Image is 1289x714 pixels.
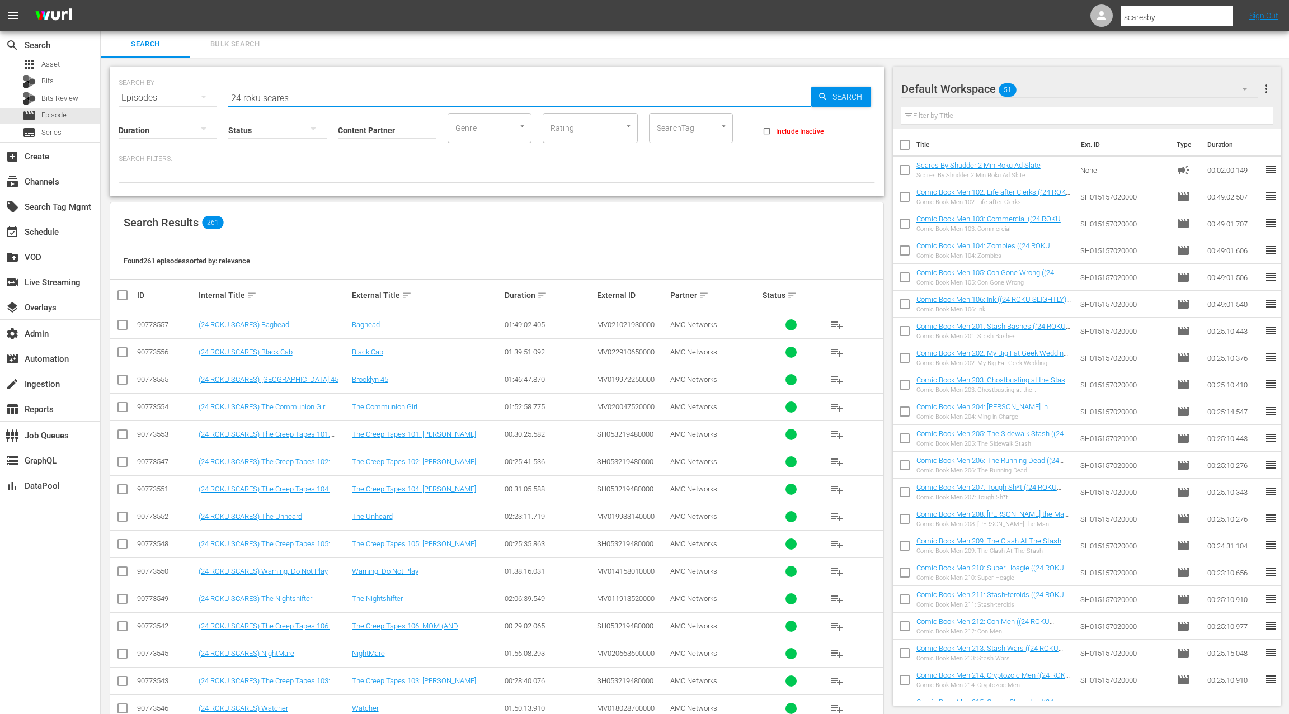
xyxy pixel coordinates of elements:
span: more_vert [1259,82,1273,96]
a: Comic Book Men 207: Tough Sh*t ((24 ROKU SLIGHTLY) Comic Book Men 207: Tough Sh*t (amc_slightly_o... [916,483,1061,508]
span: AMC Networks [670,622,717,630]
td: 00:25:14.547 [1203,398,1264,425]
div: 90773554 [137,403,195,411]
th: Ext. ID [1074,129,1170,160]
div: 90773555 [137,375,195,384]
span: sort [787,290,797,300]
a: Comic Book Men 201: Stash Bashes ((24 ROKU SLIGHTLY) Comic Book Men 201: Stash Bashes (amc_slight... [916,322,1070,347]
span: reorder [1264,431,1278,445]
td: None [1076,157,1173,183]
div: Default Workspace [901,73,1258,105]
span: Episode [1177,217,1190,230]
span: reorder [1264,646,1278,659]
td: 00:25:10.276 [1203,505,1264,532]
a: (24 ROKU SCARES) Watcher [199,704,288,712]
span: reorder [1264,324,1278,337]
div: Scares By Shudder 2 Min Roku Ad Slate [916,172,1041,179]
button: playlist_add [824,448,850,475]
span: reorder [1264,163,1278,176]
span: reorder [1264,270,1278,283]
span: Reports [6,403,19,416]
div: 90773547 [137,457,195,466]
span: Create [6,150,19,163]
span: AMC Networks [670,649,717,658]
p: Search Filters: [119,154,875,164]
button: playlist_add [824,585,850,612]
div: Comic Book Men 205: The Sidewalk Stash [916,440,1071,447]
span: Episode [1177,351,1190,365]
span: MV022910650000 [597,348,655,356]
span: reorder [1264,377,1278,391]
div: ID [137,291,195,300]
span: AMC Networks [670,348,717,356]
a: Comic Book Men 208: [PERSON_NAME] the Man ((24 ROKU SLIGHTLY) Comic Book Men 208: [PERSON_NAME] t... [916,510,1069,543]
span: AMC Networks [670,320,717,329]
span: Overlays [6,301,19,314]
button: Search [811,87,871,107]
a: (24 ROKU SCARES) The Communion Girl [199,403,327,411]
a: Comic Book Men 102: Life after Clerks ((24 ROKU SLIGHTLY) Comic Book Men 102: Life after Clerks (... [916,188,1071,213]
a: Comic Book Men 209: The Clash At The Stash ((24 ROKU SLIGHTLY) Comic Book Men 209: The Clash At T... [916,537,1070,570]
span: Episode [1177,324,1190,338]
span: Channels [6,175,19,188]
div: 90773549 [137,594,195,603]
span: AMC Networks [670,485,717,493]
div: 01:49:02.405 [505,320,593,329]
div: 90773548 [137,540,195,548]
a: (24 ROKU SCARES) The Creep Tapes 102: [PERSON_NAME] [199,457,335,474]
div: Bits [22,75,36,88]
td: 00:25:10.443 [1203,425,1264,452]
div: 01:52:58.775 [505,403,593,411]
span: playlist_add [830,620,844,633]
div: Comic Book Men 202: My Big Fat Geek Wedding [916,360,1071,367]
a: Comic Book Men 211: Stash-teroids ((24 ROKU SLIGHTLY) Comic Book Men 211: Stash-teroids (amc_slig... [916,590,1069,616]
span: Automation [6,352,19,366]
div: 90773551 [137,485,195,493]
span: GraphQL [6,454,19,467]
a: (24 ROKU SCARES) The Nightshifter [199,594,312,603]
div: Comic Book Men 103: Commercial [916,225,1071,233]
span: reorder [1264,565,1278,579]
span: Search [107,38,184,51]
a: NightMare [352,649,385,658]
div: 00:29:02.065 [505,622,593,630]
div: 01:46:47.870 [505,375,593,384]
a: Comic Book Men 204: [PERSON_NAME] in Charge ((24 ROKU SLIGHTLY) Comic Book Men 204: [PERSON_NAME]... [916,403,1065,436]
button: playlist_add [824,558,850,585]
div: 00:28:40.076 [505,677,593,685]
span: MV019933140000 [597,512,655,521]
a: (24 ROKU SCARES) Warning: Do Not Play [199,567,328,575]
span: Include Inactive [776,126,824,136]
div: 00:25:41.536 [505,457,593,466]
td: 00:25:15.048 [1203,640,1264,666]
span: MV021021930000 [597,320,655,329]
span: AMC Networks [670,430,717,438]
a: The Creep Tapes 102: [PERSON_NAME] [352,457,476,466]
td: SH015157020000 [1076,318,1173,344]
span: sort [402,290,412,300]
td: SH015157020000 [1076,640,1173,666]
span: Schedule [6,225,19,239]
span: Search Results [124,216,199,229]
td: 00:25:10.410 [1203,371,1264,398]
div: Comic Book Men 210: Super Hoagie [916,574,1071,581]
a: (24 ROKU SCARES) NightMare [199,649,294,658]
button: playlist_add [824,476,850,503]
span: reorder [1264,673,1278,686]
div: 90773557 [137,320,195,329]
div: Comic Book Men 212: Con Men [916,628,1071,635]
button: more_vert [1259,75,1273,102]
span: playlist_add [830,428,844,441]
div: Comic Book Men 105: Con Gone Wrong [916,279,1071,286]
a: Black Cab [352,348,383,356]
img: ans4CAIJ8jUAAAAAAAAAAAAAAAAAAAAAAAAgQb4GAAAAAAAAAAAAAAAAAAAAAAAAJMjXAAAAAAAAAAAAAAAAAAAAAAAAgAT5G... [27,3,81,29]
span: reorder [1264,485,1278,498]
a: The Creep Tapes 104: [PERSON_NAME] [352,485,476,493]
span: reorder [1264,297,1278,310]
a: Comic Book Men 105: Con Gone Wrong ((24 ROKU SLIGHTLY) Comic Book Men 105: Con Gone Wrong (amc_sl... [916,268,1059,302]
div: 01:56:08.293 [505,649,593,658]
td: SH015157020000 [1076,479,1173,505]
td: SH015157020000 [1076,237,1173,264]
button: playlist_add [824,640,850,667]
button: playlist_add [824,394,850,420]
